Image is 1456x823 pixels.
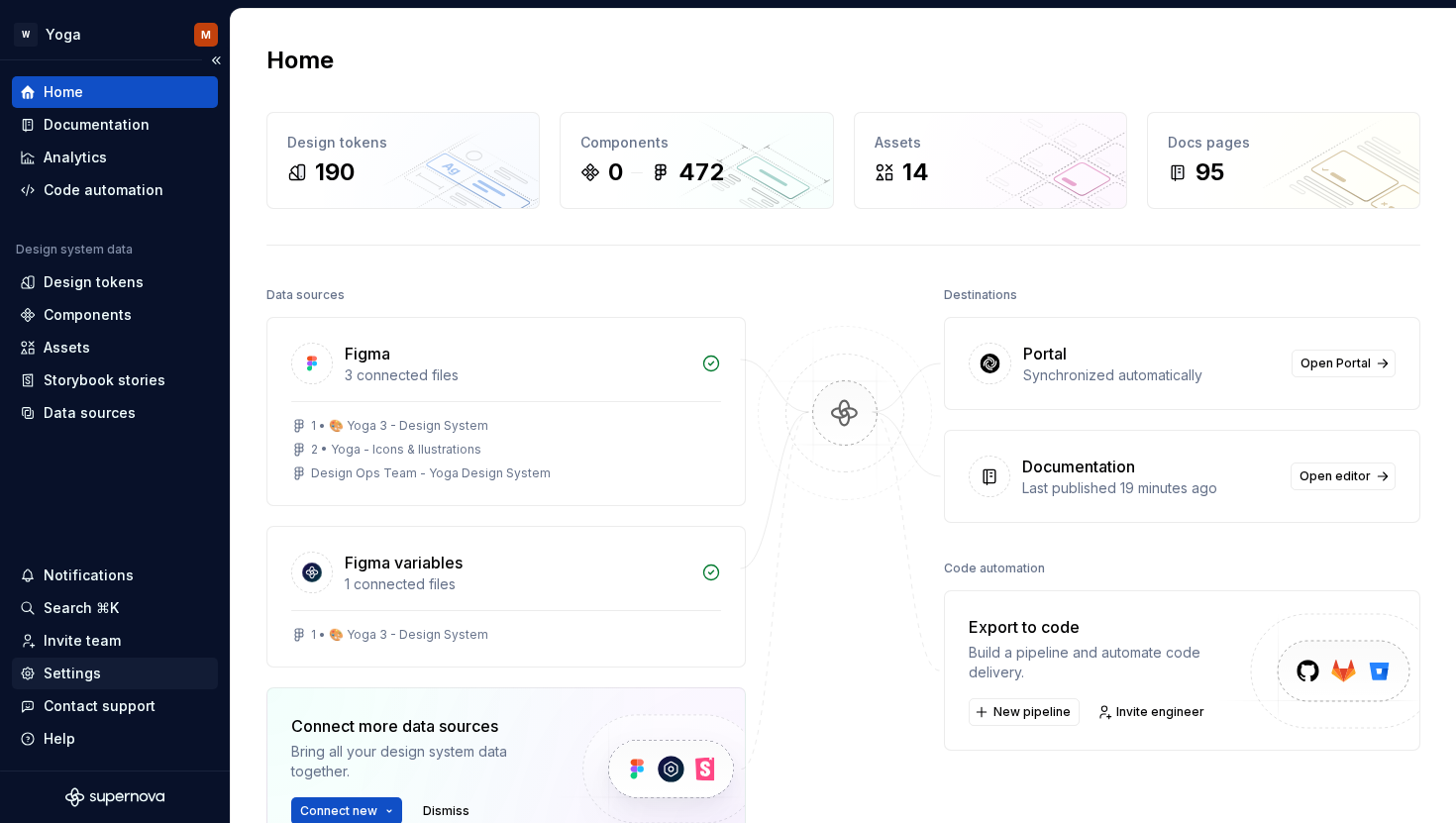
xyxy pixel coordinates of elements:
[12,174,218,206] a: Code automation
[1147,112,1420,209] a: Docs pages95
[902,156,929,188] div: 14
[44,729,75,749] div: Help
[345,574,689,594] div: 1 connected files
[44,598,119,618] div: Search ⌘K
[12,625,218,657] a: Invite team
[12,658,218,689] a: Settings
[1196,156,1224,188] div: 95
[345,342,390,365] div: Figma
[44,148,107,167] div: Analytics
[12,76,218,108] a: Home
[944,281,1017,309] div: Destinations
[12,592,218,624] button: Search ⌘K
[345,551,463,574] div: Figma variables
[287,133,519,153] div: Design tokens
[1292,350,1396,377] a: Open Portal
[266,281,345,309] div: Data sources
[12,142,218,173] a: Analytics
[1300,356,1371,371] span: Open Portal
[266,317,746,506] a: Figma3 connected files1 • 🎨 Yoga 3 - Design System2 • Yoga - Icons & IlustrationsDesign Ops Team ...
[423,803,469,819] span: Dismiss
[266,526,746,668] a: Figma variables1 connected files1 • 🎨 Yoga 3 - Design System
[12,397,218,429] a: Data sources
[315,156,355,188] div: 190
[266,112,540,209] a: Design tokens190
[560,112,833,209] a: Components0472
[1023,342,1067,365] div: Portal
[345,365,689,385] div: 3 connected files
[46,25,81,45] div: Yoga
[969,615,1253,639] div: Export to code
[608,156,623,188] div: 0
[1291,463,1396,490] a: Open editor
[311,418,488,434] div: 1 • 🎨 Yoga 3 - Design System
[44,115,150,135] div: Documentation
[12,560,218,591] button: Notifications
[12,723,218,755] button: Help
[580,133,812,153] div: Components
[202,47,230,74] button: Collapse sidebar
[44,305,132,325] div: Components
[993,704,1071,720] span: New pipeline
[1116,704,1204,720] span: Invite engineer
[300,803,377,819] span: Connect new
[44,696,156,716] div: Contact support
[44,272,144,292] div: Design tokens
[4,13,226,55] button: WYogaM
[944,555,1045,582] div: Code automation
[44,180,163,200] div: Code automation
[44,82,83,102] div: Home
[311,442,481,458] div: 2 • Yoga - Icons & Ilustrations
[12,109,218,141] a: Documentation
[678,156,724,188] div: 472
[291,714,549,738] div: Connect more data sources
[44,631,121,651] div: Invite team
[44,338,90,358] div: Assets
[969,698,1080,726] button: New pipeline
[12,299,218,331] a: Components
[1022,455,1135,478] div: Documentation
[1300,468,1371,484] span: Open editor
[12,690,218,722] button: Contact support
[1023,365,1280,385] div: Synchronized automatically
[65,787,164,807] svg: Supernova Logo
[14,23,38,47] div: W
[1022,478,1279,498] div: Last published 19 minutes ago
[875,133,1106,153] div: Assets
[854,112,1127,209] a: Assets14
[1168,133,1400,153] div: Docs pages
[1092,698,1213,726] a: Invite engineer
[266,45,334,76] h2: Home
[44,664,101,683] div: Settings
[311,465,551,481] div: Design Ops Team - Yoga Design System
[44,370,165,390] div: Storybook stories
[16,242,133,257] div: Design system data
[201,27,211,43] div: M
[12,266,218,298] a: Design tokens
[44,566,134,585] div: Notifications
[969,643,1253,682] div: Build a pipeline and automate code delivery.
[311,627,488,643] div: 1 • 🎨 Yoga 3 - Design System
[12,364,218,396] a: Storybook stories
[291,742,549,781] div: Bring all your design system data together.
[12,332,218,363] a: Assets
[44,403,136,423] div: Data sources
